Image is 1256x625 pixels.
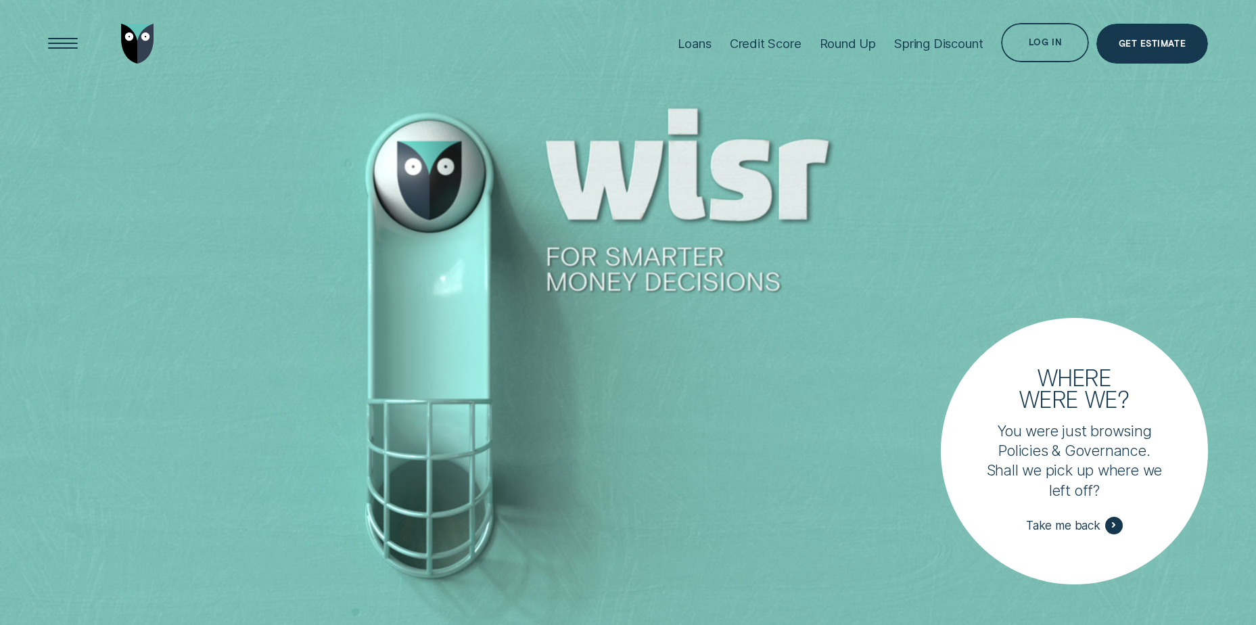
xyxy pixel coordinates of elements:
div: Credit Score [730,36,801,51]
span: Take me back [1026,518,1100,533]
p: You were just browsing Policies & Governance. Shall we pick up where we left off? [986,421,1162,501]
a: Get Estimate [1096,24,1207,63]
img: Wisr [121,24,154,63]
div: Spring Discount [894,36,983,51]
button: Log in [1001,23,1089,62]
button: Open Menu [43,24,83,63]
a: Where were we?You were just browsing Policies & Governance. Shall we pick up where we left off?Ta... [941,318,1207,584]
div: Round Up [820,36,877,51]
div: Loans [678,36,712,51]
h3: Where were we? [1010,366,1139,409]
